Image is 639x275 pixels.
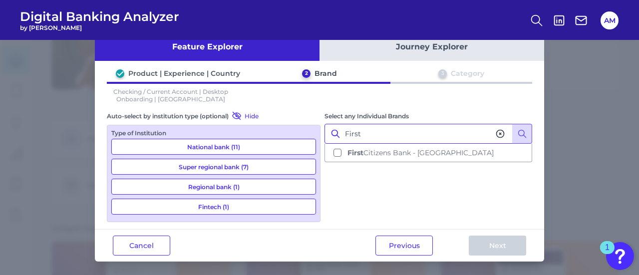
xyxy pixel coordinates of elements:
[128,69,240,78] div: Product | Experience | Country
[111,129,316,137] div: Type of Institution
[324,124,532,144] input: Search Individual Brands
[229,111,259,121] button: Hide
[95,33,319,61] button: Feature Explorer
[315,69,337,78] div: Brand
[438,69,447,78] div: 3
[113,236,170,256] button: Cancel
[319,33,544,61] button: Journey Explorer
[111,159,316,175] button: Super regional bank (7)
[107,111,320,121] div: Auto-select by institution type (optional)
[451,69,484,78] div: Category
[111,139,316,155] button: National bank (11)
[375,236,433,256] button: Previous
[111,199,316,215] button: Fintech (1)
[347,148,363,157] b: First
[107,88,235,103] p: Checking / Current Account | Desktop Onboarding | [GEOGRAPHIC_DATA]
[601,11,619,29] button: AM
[605,248,610,261] div: 1
[324,112,409,120] label: Select any Individual Brands
[20,24,179,31] span: by [PERSON_NAME]
[302,69,311,78] div: 2
[606,242,634,270] button: Open Resource Center, 1 new notification
[325,144,531,161] button: FirstCitizens Bank - [GEOGRAPHIC_DATA]
[469,236,526,256] button: Next
[111,179,316,195] button: Regional bank (1)
[347,148,494,157] span: Citizens Bank - [GEOGRAPHIC_DATA]
[20,9,179,24] span: Digital Banking Analyzer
